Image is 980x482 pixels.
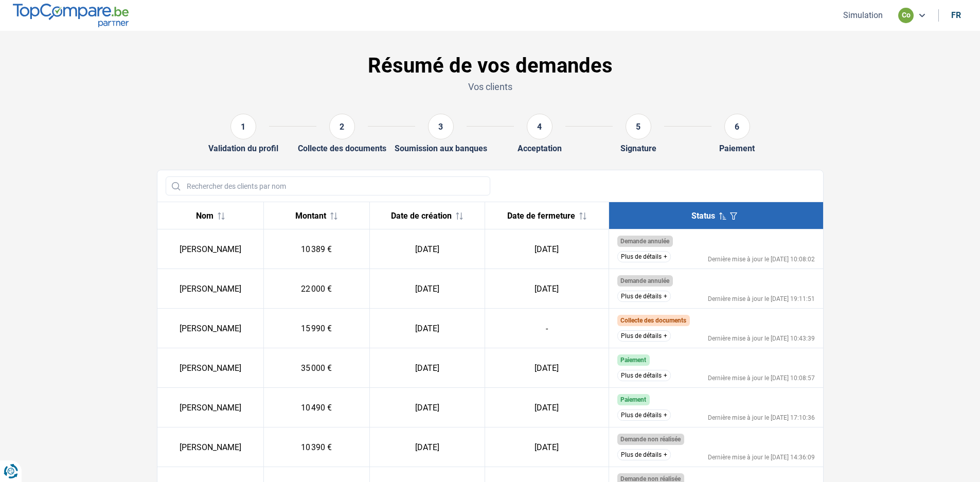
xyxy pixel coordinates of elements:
[708,454,815,460] div: Dernière mise à jour le [DATE] 14:36:09
[395,144,487,153] div: Soumission aux banques
[370,388,485,427] td: [DATE]
[157,348,264,388] td: [PERSON_NAME]
[527,114,553,139] div: 4
[708,256,815,262] div: Dernière mise à jour le [DATE] 10:08:02
[620,317,686,324] span: Collecte des documents
[617,370,671,381] button: Plus de détails
[620,356,646,364] span: Paiement
[620,396,646,403] span: Paiement
[951,10,961,20] div: fr
[485,348,609,388] td: [DATE]
[485,388,609,427] td: [DATE]
[263,309,370,348] td: 15 990 €
[626,114,651,139] div: 5
[708,375,815,381] div: Dernière mise à jour le [DATE] 10:08:57
[157,53,824,78] h1: Résumé de vos demandes
[208,144,278,153] div: Validation du profil
[708,296,815,302] div: Dernière mise à jour le [DATE] 19:11:51
[617,449,671,460] button: Plus de détails
[518,144,562,153] div: Acceptation
[263,427,370,467] td: 10 390 €
[620,238,669,245] span: Demande annulée
[708,335,815,342] div: Dernière mise à jour le [DATE] 10:43:39
[370,269,485,309] td: [DATE]
[263,229,370,269] td: 10 389 €
[13,4,129,27] img: TopCompare.be
[617,409,671,421] button: Plus de détails
[724,114,750,139] div: 6
[898,8,914,23] div: co
[719,144,755,153] div: Paiement
[620,144,656,153] div: Signature
[157,427,264,467] td: [PERSON_NAME]
[157,229,264,269] td: [PERSON_NAME]
[157,309,264,348] td: [PERSON_NAME]
[230,114,256,139] div: 1
[157,269,264,309] td: [PERSON_NAME]
[691,211,715,221] span: Status
[298,144,386,153] div: Collecte des documents
[295,211,326,221] span: Montant
[620,436,681,443] span: Demande non réalisée
[485,309,609,348] td: -
[157,80,824,93] p: Vos clients
[166,176,490,195] input: Rechercher des clients par nom
[485,427,609,467] td: [DATE]
[485,229,609,269] td: [DATE]
[708,415,815,421] div: Dernière mise à jour le [DATE] 17:10:36
[329,114,355,139] div: 2
[370,427,485,467] td: [DATE]
[620,277,669,284] span: Demande annulée
[370,348,485,388] td: [DATE]
[196,211,213,221] span: Nom
[507,211,575,221] span: Date de fermeture
[617,330,671,342] button: Plus de détails
[370,309,485,348] td: [DATE]
[485,269,609,309] td: [DATE]
[370,229,485,269] td: [DATE]
[263,388,370,427] td: 10 490 €
[391,211,452,221] span: Date de création
[617,291,671,302] button: Plus de détails
[617,251,671,262] button: Plus de détails
[263,348,370,388] td: 35 000 €
[428,114,454,139] div: 3
[157,388,264,427] td: [PERSON_NAME]
[263,269,370,309] td: 22 000 €
[840,10,886,21] button: Simulation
